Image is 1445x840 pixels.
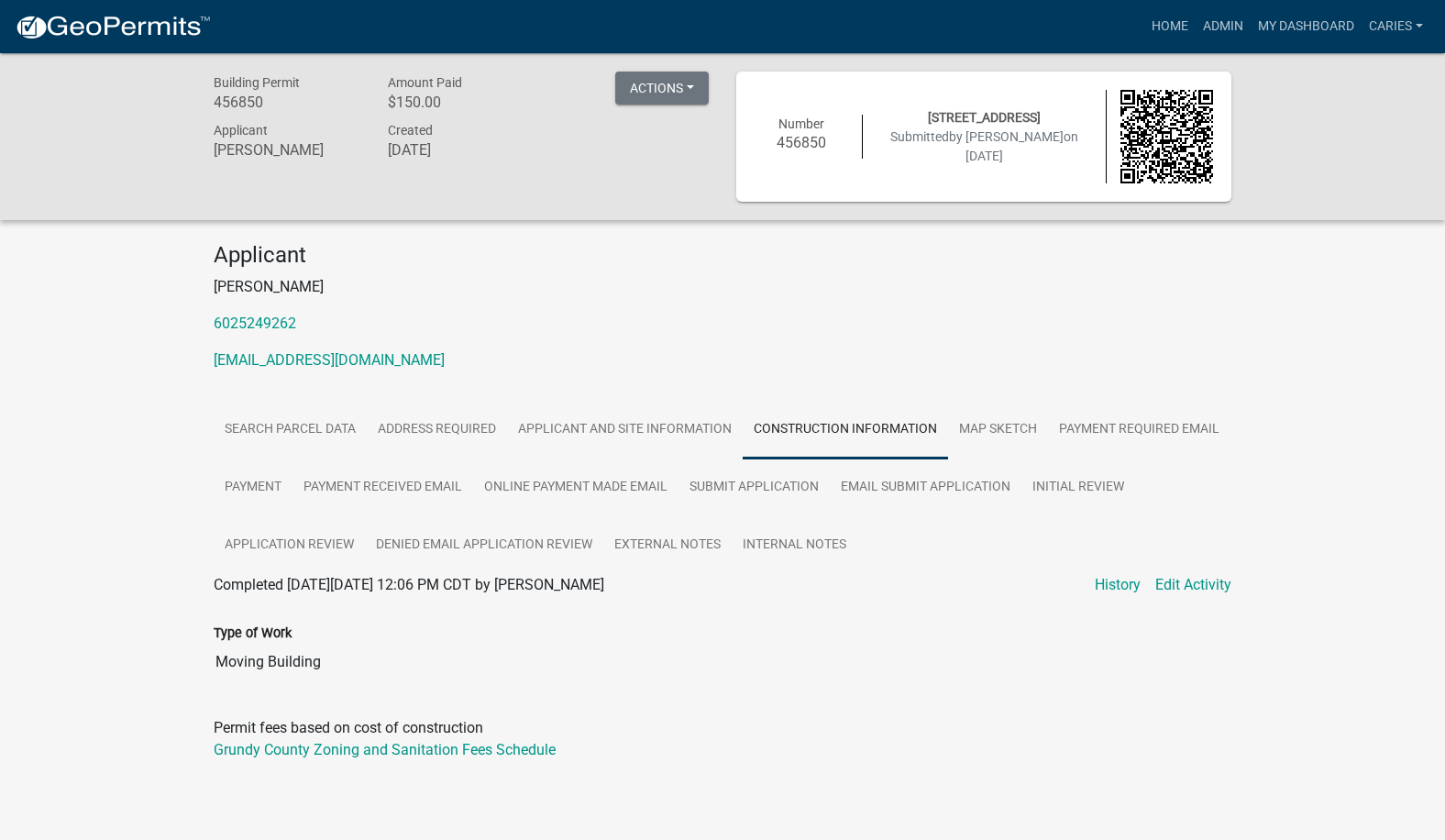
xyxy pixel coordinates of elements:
[214,627,292,640] label: Type of Work
[743,401,948,459] a: Construction Information
[388,123,433,138] span: Created
[214,741,556,758] a: Grundy County Zoning and Sanitation Fees Schedule
[214,459,292,517] a: Payment
[1155,574,1231,596] a: Edit Activity
[755,134,848,151] h6: 456850
[1251,9,1362,44] a: My Dashboard
[214,401,367,459] a: Search Parcel Data
[214,94,360,111] h6: 456850
[214,576,604,593] span: Completed [DATE][DATE] 12:06 PM CDT by [PERSON_NAME]
[367,401,507,459] a: Address Required
[507,401,743,459] a: Applicant and Site Information
[292,459,473,517] a: Payment Received Email
[1120,90,1214,183] img: QR code
[778,116,824,131] span: Number
[890,129,1078,163] span: Submitted on [DATE]
[214,351,445,369] a: [EMAIL_ADDRESS][DOMAIN_NAME]
[214,141,360,159] h6: [PERSON_NAME]
[214,315,296,332] a: 6025249262
[214,75,300,90] span: Building Permit
[948,401,1048,459] a: Map Sketch
[388,75,462,90] span: Amount Paid
[1095,574,1141,596] a: History
[1144,9,1196,44] a: Home
[388,141,535,159] h6: [DATE]
[473,459,678,517] a: Online Payment Made Email
[615,72,709,105] button: Actions
[603,516,732,575] a: External Notes
[388,94,535,111] h6: $150.00
[214,242,1231,269] h4: Applicant
[678,459,830,517] a: Submit Application
[949,129,1064,144] span: by [PERSON_NAME]
[214,695,1231,798] div: Permit fees based on cost of construction
[214,123,268,138] span: Applicant
[1021,459,1135,517] a: Initial Review
[1362,9,1430,44] a: CarieS
[1048,401,1230,459] a: Payment Required Email
[214,516,365,575] a: Application Review
[732,516,857,575] a: Internal Notes
[1196,9,1251,44] a: Admin
[928,110,1041,125] span: [STREET_ADDRESS]
[214,276,1231,298] p: [PERSON_NAME]
[830,459,1021,517] a: Email Submit Application
[365,516,603,575] a: Denied Email Application Review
